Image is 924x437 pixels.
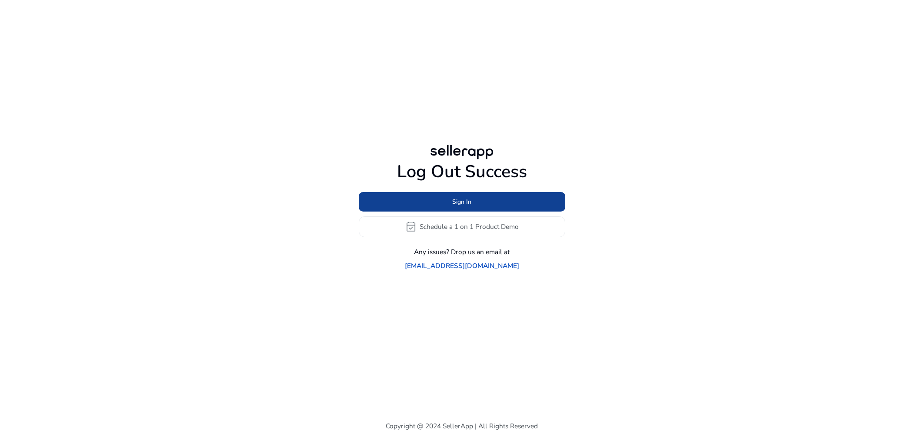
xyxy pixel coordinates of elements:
button: event_availableSchedule a 1 on 1 Product Demo [359,216,565,237]
a: [EMAIL_ADDRESS][DOMAIN_NAME] [405,261,519,271]
span: event_available [405,221,417,232]
span: Sign In [453,197,472,206]
button: Sign In [359,192,565,212]
h1: Log Out Success [359,162,565,182]
p: Any issues? Drop us an email at [414,247,510,257]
